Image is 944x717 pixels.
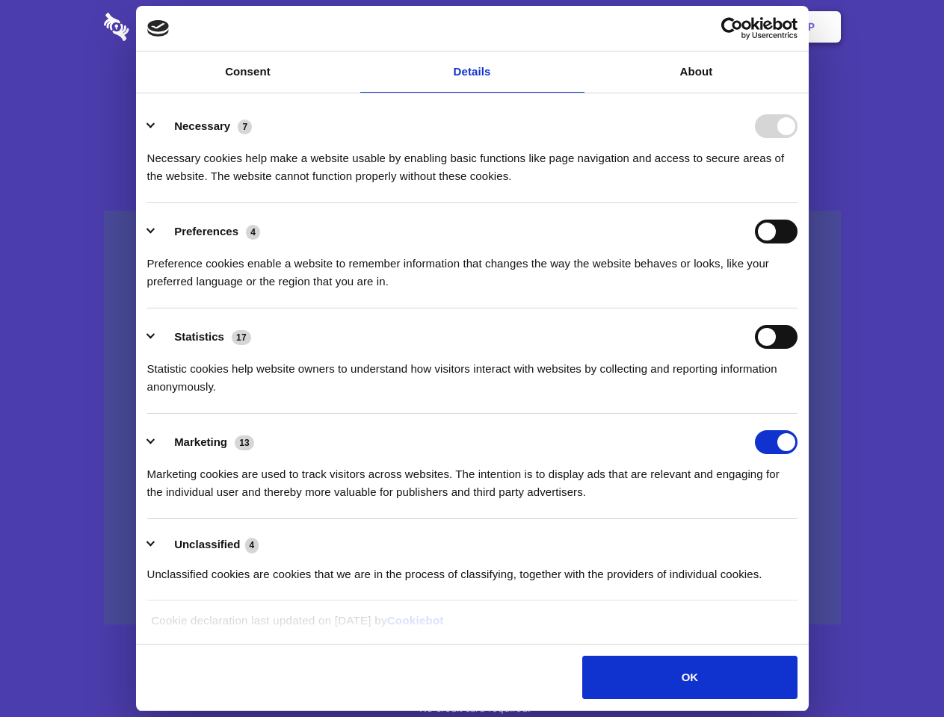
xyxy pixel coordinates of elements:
a: Contact [606,4,675,50]
div: Necessary cookies help make a website usable by enabling basic functions like page navigation and... [147,138,798,185]
button: Unclassified (4) [147,536,268,554]
div: Marketing cookies are used to track visitors across websites. The intention is to display ads tha... [147,454,798,501]
label: Marketing [174,435,227,448]
span: 4 [246,225,260,240]
button: Preferences (4) [147,220,270,243]
div: Cookie declaration last updated on [DATE] by [140,612,804,641]
img: logo [147,20,170,37]
a: Pricing [439,4,504,50]
span: 13 [235,435,254,450]
button: Statistics (17) [147,325,261,349]
button: OK [582,656,797,699]
div: Preference cookies enable a website to remember information that changes the way the website beha... [147,243,798,291]
span: 7 [238,119,252,134]
a: Consent [136,52,360,93]
a: Usercentrics Cookiebot - opens in a new window [667,17,798,40]
a: Details [360,52,584,93]
h4: Auto-redaction of sensitive data, encrypted data sharing and self-destructing private chats. Shar... [104,136,841,185]
div: Unclassified cookies are cookies that we are in the process of classifying, together with the pro... [147,554,798,583]
button: Marketing (13) [147,430,264,454]
span: 17 [232,330,251,345]
a: Wistia video thumbnail [104,211,841,625]
label: Preferences [174,225,238,238]
iframe: Drift Widget Chat Controller [869,642,926,699]
div: Statistic cookies help website owners to understand how visitors interact with websites by collec... [147,349,798,396]
img: logo-wordmark-white-trans-d4663122ce5f474addd5e946df7df03e33cb6a1c49d2221995e7729f52c070b2.svg [104,13,232,41]
span: 4 [245,538,259,553]
a: About [584,52,809,93]
a: Cookiebot [387,614,444,627]
label: Statistics [174,330,224,343]
label: Necessary [174,119,230,132]
button: Necessary (7) [147,114,262,138]
a: Login [678,4,743,50]
h1: Eliminate Slack Data Loss. [104,67,841,121]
